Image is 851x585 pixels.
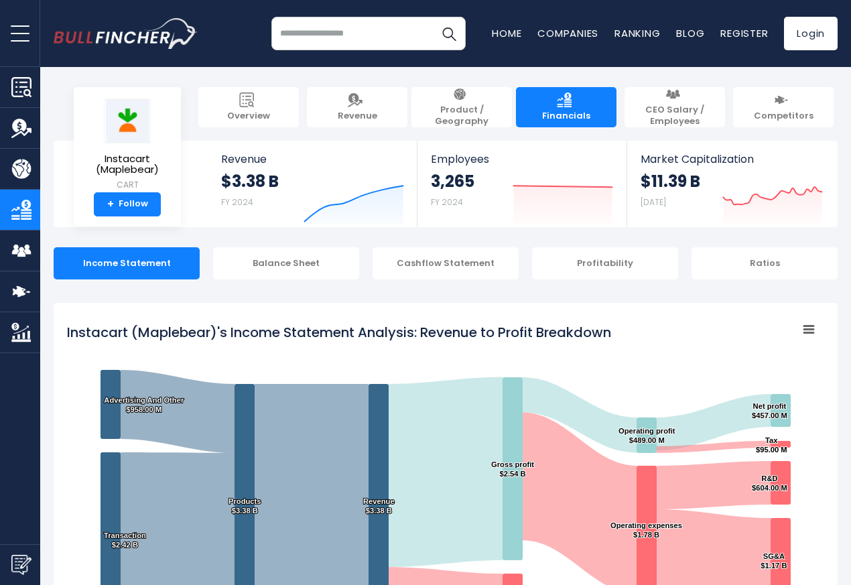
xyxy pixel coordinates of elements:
span: Financials [542,111,590,122]
text: SG&A $1.17 B [761,552,787,570]
a: Revenue $3.38 B FY 2024 [208,141,417,227]
div: Ratios [692,247,838,279]
span: Revenue [221,153,404,166]
a: Product / Geography [411,87,512,127]
strong: $11.39 B [641,171,700,192]
text: Transaction $2.42 B [104,531,146,549]
a: Blog [676,26,704,40]
a: Competitors [733,87,834,127]
small: CART [84,179,170,191]
text: R&D $604.00 M [752,474,787,492]
span: Overview [227,111,270,122]
div: Balance Sheet [213,247,359,279]
text: Gross profit $2.54 B [491,460,534,478]
div: Cashflow Statement [373,247,519,279]
text: Operating profit $489.00 M [618,427,675,444]
span: CEO Salary / Employees [631,105,718,127]
span: Market Capitalization [641,153,823,166]
a: CEO Salary / Employees [625,87,725,127]
a: Ranking [614,26,660,40]
strong: 3,265 [431,171,474,192]
a: Revenue [307,87,407,127]
a: Login [784,17,838,50]
span: Product / Geography [418,105,505,127]
strong: $3.38 B [221,171,279,192]
img: bullfincher logo [54,18,198,49]
div: Profitability [532,247,678,279]
a: Overview [198,87,299,127]
text: Revenue $3.38 B [363,497,395,515]
a: Home [492,26,521,40]
small: FY 2024 [221,196,253,208]
span: Competitors [754,111,813,122]
text: Tax $95.00 M [756,436,787,454]
small: FY 2024 [431,196,463,208]
a: Market Capitalization $11.39 B [DATE] [627,141,836,227]
div: Income Statement [54,247,200,279]
text: Net profit $457.00 M [752,402,787,419]
small: [DATE] [641,196,666,208]
a: Financials [516,87,616,127]
span: Employees [431,153,612,166]
span: Revenue [338,111,377,122]
button: Search [432,17,466,50]
span: Instacart (Maplebear) [84,153,170,176]
a: Companies [537,26,598,40]
a: Employees 3,265 FY 2024 [417,141,626,227]
tspan: Instacart (Maplebear)'s Income Statement Analysis: Revenue to Profit Breakdown [67,323,611,342]
a: Go to homepage [54,18,198,49]
strong: + [107,198,114,210]
text: Products $3.38 B [228,497,261,515]
text: Operating expenses $1.78 B [610,521,682,539]
a: Instacart (Maplebear) CART [84,98,171,192]
a: Register [720,26,768,40]
a: +Follow [94,192,161,216]
text: Advertising And Other $958.00 M [104,396,184,413]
